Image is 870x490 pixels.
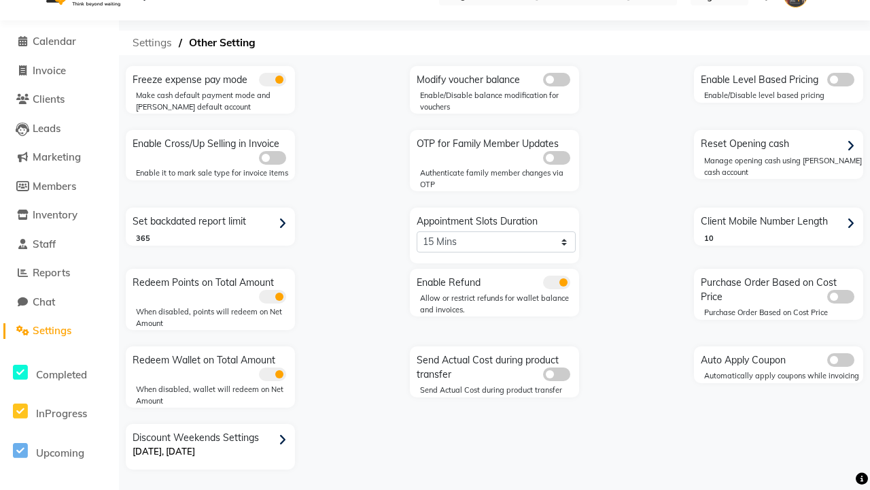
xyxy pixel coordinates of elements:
a: Invoice [3,63,116,79]
a: Chat [3,295,116,310]
span: Staff [33,238,56,250]
div: Enable Level Based Pricing [697,69,863,87]
span: Inventory [33,208,77,221]
span: Settings [33,324,71,337]
div: Automatically apply coupons while invoicing [704,370,863,382]
div: Manage opening cash using [PERSON_NAME] cash account [704,155,863,178]
span: Completed [36,368,87,381]
div: Enable/Disable level based pricing [704,90,863,101]
div: Redeem Wallet on Total Amount [129,350,295,381]
div: 10 [704,233,863,244]
div: Freeze expense pay mode [129,69,295,87]
a: Staff [3,237,116,252]
a: Members [3,179,116,195]
div: Modify voucher balance [413,69,579,87]
a: Calendar [3,34,116,50]
span: Clients [33,93,65,105]
div: Enable it to mark sale type for invoice items [136,167,295,179]
div: Enable Refund [413,272,579,290]
span: Invoice [33,64,66,77]
div: Purchase Order Based on Cost Price [697,272,863,304]
span: Settings [126,31,179,55]
div: Authenticate family member changes via OTP [420,167,579,190]
div: Client Mobile Number Length [697,211,863,233]
div: Send Actual Cost during product transfer [420,385,579,396]
div: Send Actual Cost during product transfer [413,350,579,382]
span: Upcoming [36,446,84,459]
div: Make cash default payment mode and [PERSON_NAME] default account [136,90,295,112]
div: Appointment Slots Duration [413,211,579,252]
div: When disabled, points will redeem on Net Amount [136,306,295,329]
div: Discount Weekends Settings [129,427,295,470]
div: Reset Opening cash [697,133,863,155]
a: Leads [3,121,116,137]
a: Marketing [3,150,116,165]
div: Purchase Order Based on Cost Price [704,307,863,318]
span: Marketing [33,150,81,163]
div: Auto Apply Coupon [697,350,863,367]
div: Allow or restrict refunds for wallet balance and invoices. [420,293,579,315]
span: Leads [33,122,60,135]
div: OTP for Family Member Updates [413,133,579,165]
a: Inventory [3,208,116,223]
span: Reports [33,266,70,279]
a: Reports [3,265,116,281]
span: Members [33,180,76,193]
div: When disabled, wallet will redeem on Net Amount [136,384,295,406]
p: [DATE], [DATE] [133,445,292,459]
a: Settings [3,323,116,339]
div: Enable/Disable balance modification for vouchers [420,90,579,112]
div: Enable Cross/Up Selling in Invoice [129,133,295,165]
span: Other Setting [182,31,262,55]
div: Set backdated report limit [129,211,295,233]
span: Chat [33,295,55,308]
div: 365 [136,233,295,244]
span: Calendar [33,35,76,48]
span: InProgress [36,407,87,420]
div: Redeem Points on Total Amount [129,272,295,304]
a: Clients [3,92,116,108]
